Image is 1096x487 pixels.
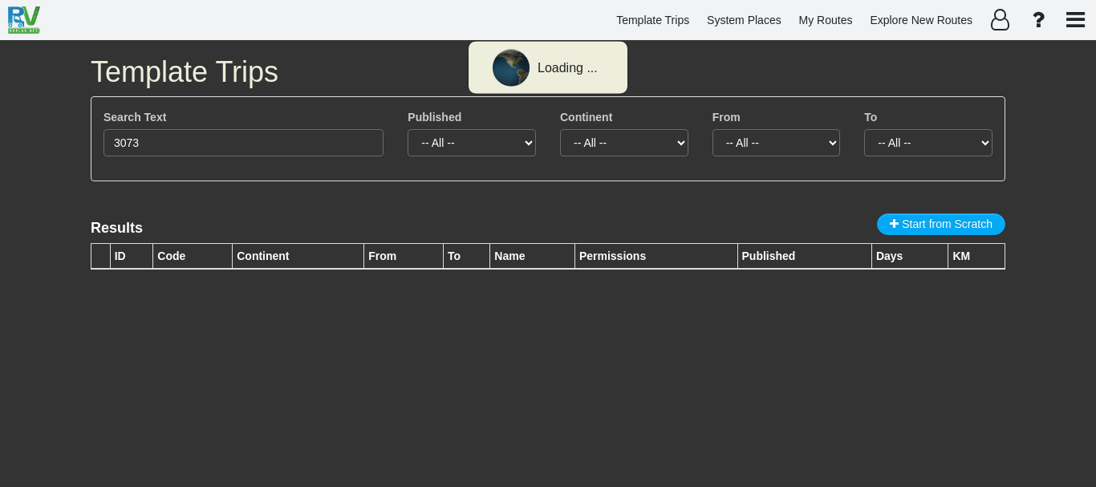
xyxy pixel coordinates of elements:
[870,14,972,26] span: Explore New Routes
[799,14,853,26] span: My Routes
[444,243,490,269] th: To
[863,5,980,36] a: Explore New Routes
[538,59,598,78] div: Loading ...
[700,5,789,36] a: System Places
[871,243,948,269] th: Days
[153,243,233,269] th: Code
[712,109,741,125] label: From
[792,5,860,36] a: My Routes
[877,213,1005,235] button: Start from Scratch
[91,220,143,236] lable: Results
[616,14,689,26] span: Template Trips
[737,243,871,269] th: Published
[91,55,278,88] span: Template Trips
[233,243,364,269] th: Continent
[104,109,166,125] label: Search Text
[408,109,461,125] label: Published
[902,217,992,230] span: Start from Scratch
[864,109,877,125] label: To
[609,5,696,36] a: Template Trips
[560,109,612,125] label: Continent
[110,243,153,269] th: ID
[948,243,1005,269] th: KM
[490,243,575,269] th: Name
[364,243,444,269] th: From
[574,243,737,269] th: Permissions
[8,6,40,34] img: RvPlanetLogo.png
[707,14,781,26] span: System Places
